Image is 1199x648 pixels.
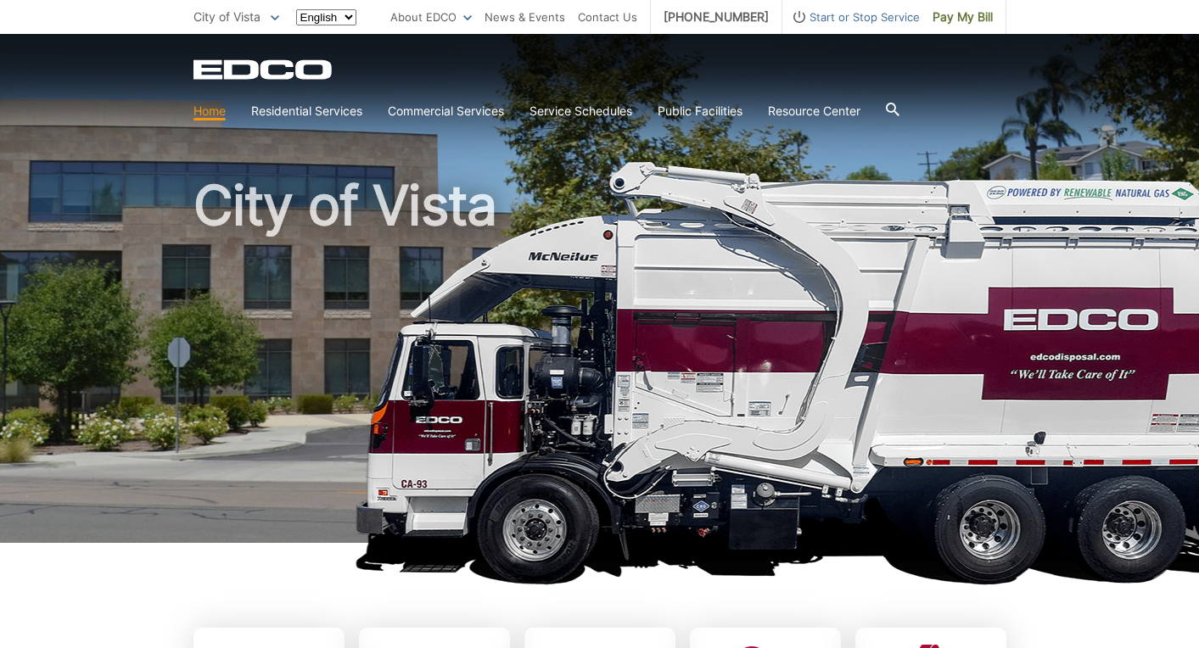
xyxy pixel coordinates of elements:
[193,59,334,80] a: EDCD logo. Return to the homepage.
[296,9,356,25] select: Select a language
[390,8,472,26] a: About EDCO
[529,102,632,120] a: Service Schedules
[251,102,362,120] a: Residential Services
[193,178,1006,550] h1: City of Vista
[768,102,860,120] a: Resource Center
[388,102,504,120] a: Commercial Services
[933,8,993,26] span: Pay My Bill
[193,9,261,24] span: City of Vista
[658,102,742,120] a: Public Facilities
[578,8,637,26] a: Contact Us
[193,102,226,120] a: Home
[485,8,565,26] a: News & Events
